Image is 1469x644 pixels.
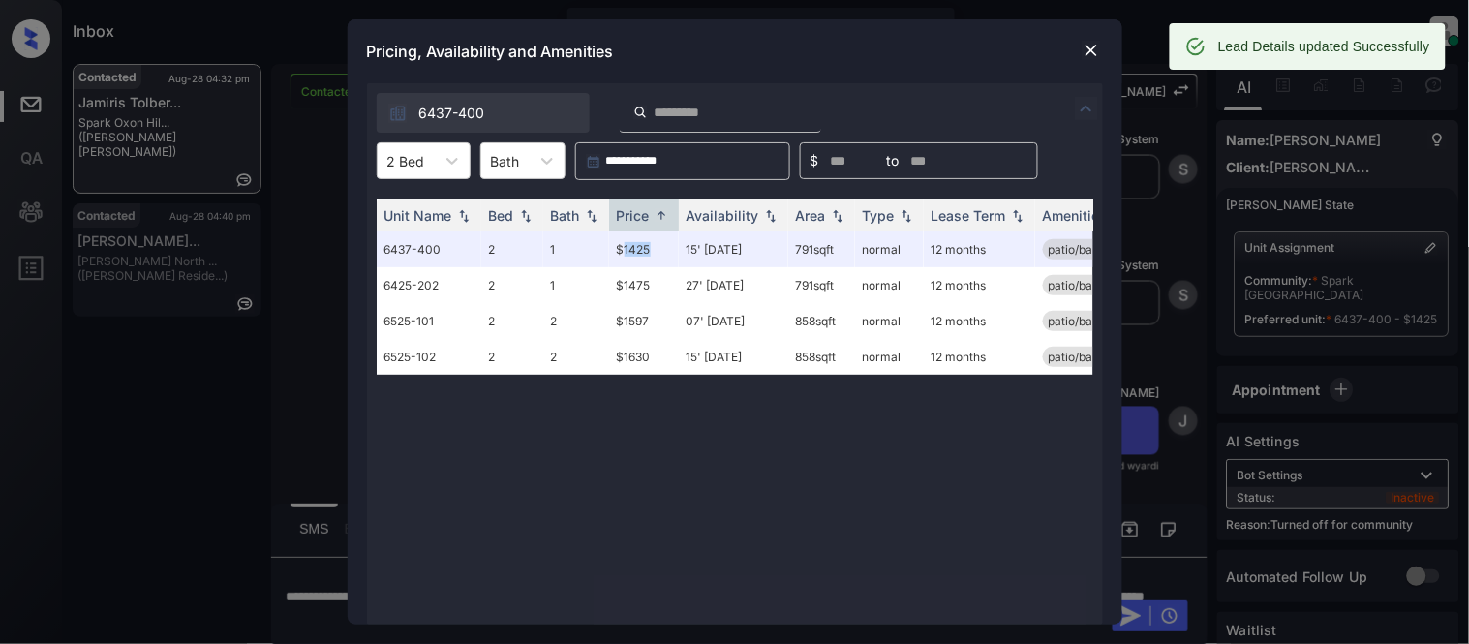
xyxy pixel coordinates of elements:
[811,150,819,171] span: $
[1049,314,1123,328] span: patio/balcony
[377,303,481,339] td: 6525-101
[633,104,648,121] img: icon-zuma
[377,339,481,375] td: 6525-102
[1049,350,1123,364] span: patio/balcony
[679,339,788,375] td: 15' [DATE]
[1043,207,1108,224] div: Amenities
[687,207,759,224] div: Availability
[1218,29,1430,64] div: Lead Details updated Successfully
[924,303,1035,339] td: 12 months
[761,209,780,223] img: sorting
[863,207,895,224] div: Type
[489,207,514,224] div: Bed
[543,339,609,375] td: 2
[481,339,543,375] td: 2
[1075,97,1098,120] img: icon-zuma
[924,267,1035,303] td: 12 months
[551,207,580,224] div: Bath
[481,231,543,267] td: 2
[679,267,788,303] td: 27' [DATE]
[543,231,609,267] td: 1
[609,231,679,267] td: $1425
[609,267,679,303] td: $1475
[419,103,485,124] span: 6437-400
[1082,41,1101,60] img: close
[796,207,826,224] div: Area
[609,339,679,375] td: $1630
[887,150,900,171] span: to
[377,267,481,303] td: 6425-202
[481,303,543,339] td: 2
[1049,278,1123,292] span: patio/balcony
[1049,242,1123,257] span: patio/balcony
[897,209,916,223] img: sorting
[454,209,474,223] img: sorting
[384,207,452,224] div: Unit Name
[788,303,855,339] td: 858 sqft
[377,231,481,267] td: 6437-400
[348,19,1122,83] div: Pricing, Availability and Amenities
[582,209,601,223] img: sorting
[609,303,679,339] td: $1597
[679,303,788,339] td: 07' [DATE]
[652,208,671,223] img: sorting
[855,339,924,375] td: normal
[855,303,924,339] td: normal
[855,231,924,267] td: normal
[1008,209,1027,223] img: sorting
[543,303,609,339] td: 2
[855,267,924,303] td: normal
[617,207,650,224] div: Price
[516,209,536,223] img: sorting
[924,231,1035,267] td: 12 months
[481,267,543,303] td: 2
[932,207,1006,224] div: Lease Term
[788,231,855,267] td: 791 sqft
[828,209,847,223] img: sorting
[788,339,855,375] td: 858 sqft
[388,104,408,123] img: icon-zuma
[679,231,788,267] td: 15' [DATE]
[924,339,1035,375] td: 12 months
[788,267,855,303] td: 791 sqft
[543,267,609,303] td: 1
